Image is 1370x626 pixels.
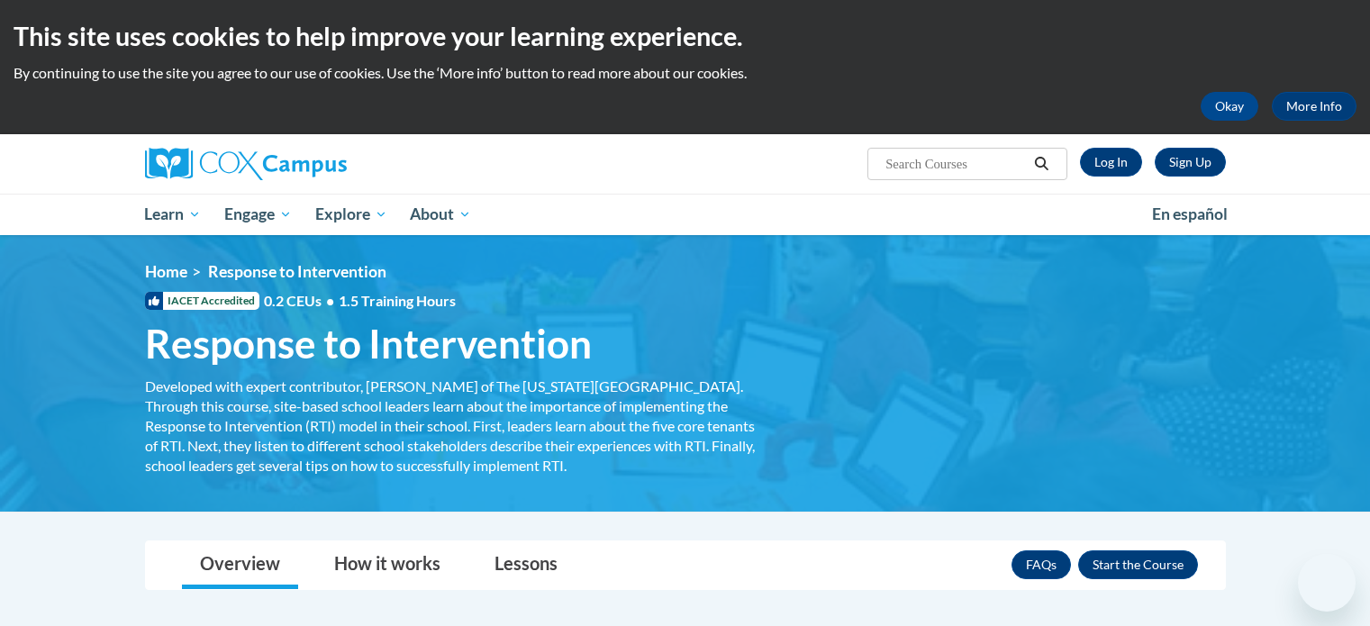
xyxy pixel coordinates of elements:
span: Response to Intervention [208,262,386,281]
span: En español [1152,204,1228,223]
p: By continuing to use the site you agree to our use of cookies. Use the ‘More info’ button to read... [14,63,1356,83]
span: Response to Intervention [145,320,592,367]
span: Learn [144,204,201,225]
a: Log In [1080,148,1142,177]
img: Cox Campus [145,148,347,180]
a: Overview [182,541,298,589]
span: 1.5 Training Hours [339,292,456,309]
span: Explore [315,204,387,225]
span: 0.2 CEUs [264,291,456,311]
span: Engage [224,204,292,225]
a: FAQs [1012,550,1071,579]
a: How it works [316,541,458,589]
input: Search Courses [884,153,1028,175]
button: Enroll [1078,550,1198,579]
h2: This site uses cookies to help improve your learning experience. [14,18,1356,54]
a: Lessons [476,541,576,589]
iframe: Button to launch messaging window [1298,554,1356,612]
a: Learn [133,194,213,235]
a: Cox Campus [145,148,487,180]
span: About [410,204,471,225]
a: More Info [1272,92,1356,121]
a: Explore [304,194,399,235]
a: Engage [213,194,304,235]
span: • [326,292,334,309]
a: Register [1155,148,1226,177]
a: Home [145,262,187,281]
div: Main menu [118,194,1253,235]
button: Okay [1201,92,1258,121]
a: About [398,194,483,235]
span: IACET Accredited [145,292,259,310]
a: En español [1140,195,1239,233]
button: Search [1028,153,1055,175]
div: Developed with expert contributor, [PERSON_NAME] of The [US_STATE][GEOGRAPHIC_DATA]. Through this... [145,377,767,476]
